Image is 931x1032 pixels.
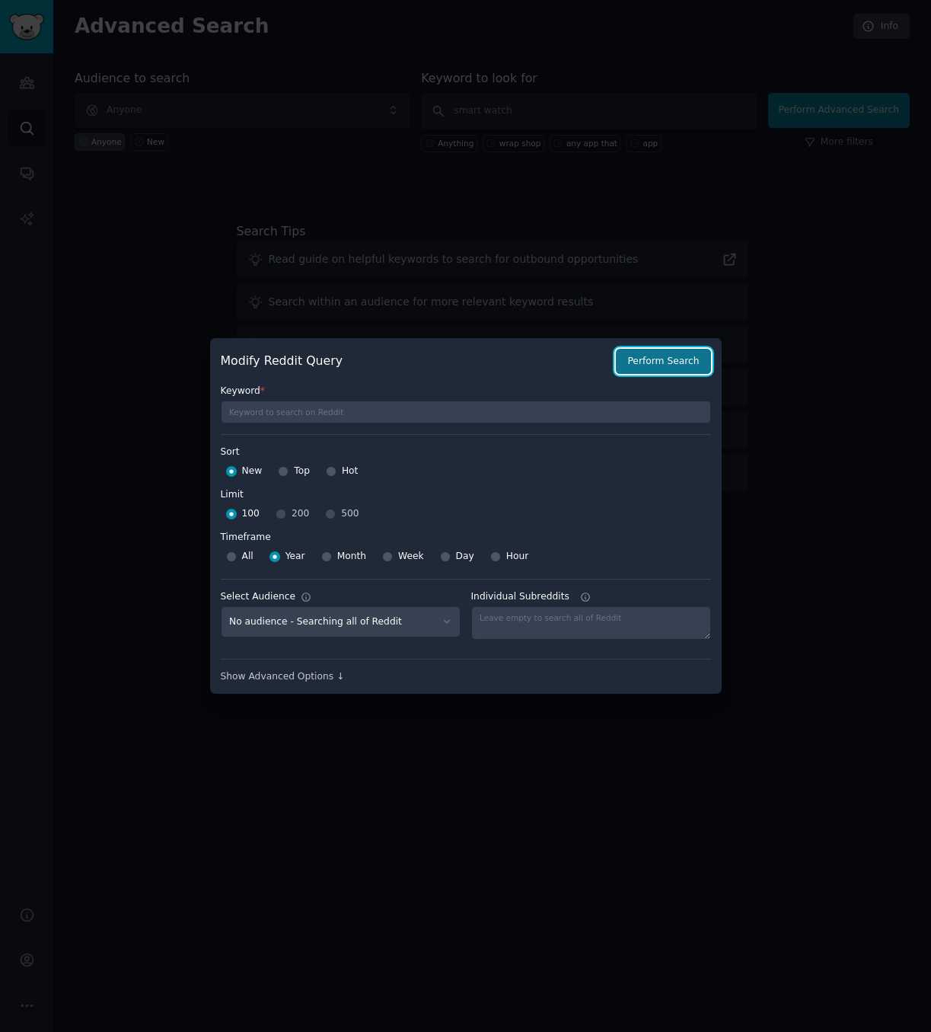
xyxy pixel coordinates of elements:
span: Year [285,550,305,564]
span: Week [398,550,424,564]
div: Show Advanced Options ↓ [221,670,711,684]
label: Individual Subreddits [471,590,711,604]
label: Sort [221,446,711,459]
h2: Modify Reddit Query [221,352,608,371]
span: Hour [506,550,529,564]
button: Perform Search [616,349,710,375]
span: 100 [242,507,260,521]
label: Keyword [221,385,711,398]
span: Top [294,465,310,478]
span: Hot [342,465,359,478]
label: Timeframe [221,526,711,545]
span: New [242,465,263,478]
div: Select Audience [221,590,296,604]
span: Month [337,550,366,564]
span: All [242,550,253,564]
div: Limit [221,488,244,502]
span: Day [456,550,474,564]
input: Keyword to search on Reddit [221,401,711,423]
